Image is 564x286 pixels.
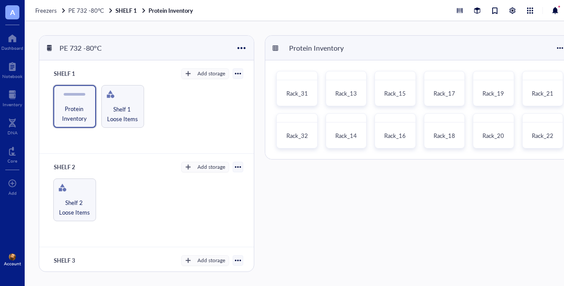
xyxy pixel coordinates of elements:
[10,7,15,18] span: A
[50,67,103,80] div: SHELF 1
[197,70,225,78] div: Add storage
[434,89,455,97] span: Rack_17
[285,41,348,56] div: Protein Inventory
[532,131,553,140] span: Rack_22
[58,104,92,123] span: Protein Inventory
[68,7,114,15] a: PE 732 -80°C
[9,253,16,260] img: 92be2d46-9bf5-4a00-a52c-ace1721a4f07.jpeg
[335,131,357,140] span: Rack_14
[7,130,18,135] div: DNA
[482,89,504,97] span: Rack_19
[7,144,17,163] a: Core
[105,104,140,124] span: Shelf 1 Loose Items
[434,131,455,140] span: Rack_18
[56,41,108,56] div: PE 732 -80°C
[384,89,406,97] span: Rack_15
[7,158,17,163] div: Core
[181,255,229,266] button: Add storage
[35,7,67,15] a: Freezers
[1,45,23,51] div: Dashboard
[384,131,406,140] span: Rack_16
[68,6,104,15] span: PE 732 -80°C
[181,162,229,172] button: Add storage
[197,163,225,171] div: Add storage
[7,116,18,135] a: DNA
[3,102,22,107] div: Inventory
[115,7,195,15] a: SHELF 1Protein Inventory
[335,89,357,97] span: Rack_13
[3,88,22,107] a: Inventory
[35,6,57,15] span: Freezers
[50,254,103,267] div: SHELF 3
[286,89,308,97] span: Rack_31
[8,190,17,196] div: Add
[197,256,225,264] div: Add storage
[286,131,308,140] span: Rack_32
[50,161,103,173] div: SHELF 2
[2,74,22,79] div: Notebook
[532,89,553,97] span: Rack_21
[1,31,23,51] a: Dashboard
[57,198,92,217] span: Shelf 2 Loose Items
[181,68,229,79] button: Add storage
[4,261,21,266] div: Account
[482,131,504,140] span: Rack_20
[2,59,22,79] a: Notebook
